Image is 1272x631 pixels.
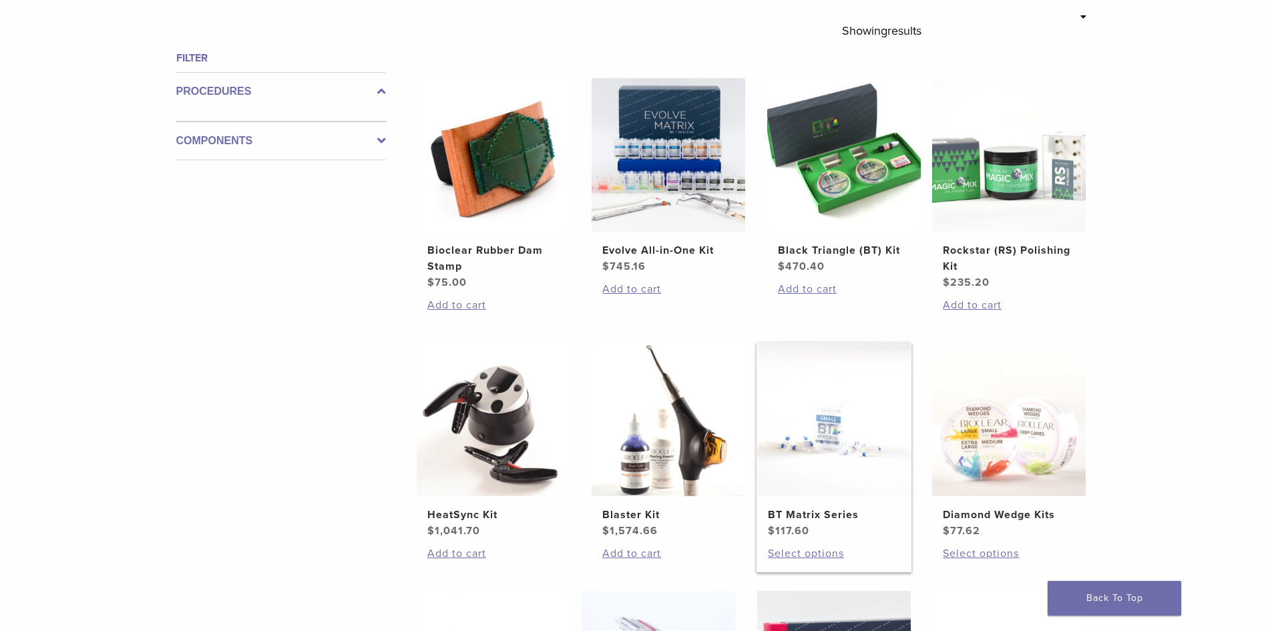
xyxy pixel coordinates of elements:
h2: Diamond Wedge Kits [943,507,1075,523]
img: BT Matrix Series [757,343,911,496]
label: Components [176,133,386,149]
a: Add to cart: “HeatSync Kit” [427,546,560,562]
img: HeatSync Kit [417,343,570,496]
bdi: 745.16 [602,260,646,273]
bdi: 77.62 [943,524,980,538]
h2: Blaster Kit [602,507,734,523]
a: Select options for “Diamond Wedge Kits” [943,546,1075,562]
img: Evolve All-in-One Kit [592,78,745,232]
a: Add to cart: “Evolve All-in-One Kit” [602,281,734,297]
span: $ [602,524,610,538]
a: Add to cart: “Bioclear Rubber Dam Stamp” [427,297,560,313]
p: Showing results [842,17,921,45]
h4: Filter [176,50,386,66]
img: Rockstar (RS) Polishing Kit [932,78,1086,232]
a: Back To Top [1048,581,1181,616]
a: Select options for “BT Matrix Series” [768,546,900,562]
span: $ [427,524,435,538]
a: Evolve All-in-One KitEvolve All-in-One Kit $745.16 [591,78,747,274]
bdi: 1,041.70 [427,524,480,538]
label: Procedures [176,83,386,99]
a: Add to cart: “Rockstar (RS) Polishing Kit” [943,297,1075,313]
a: BT Matrix SeriesBT Matrix Series $117.60 [757,343,912,539]
img: Diamond Wedge Kits [932,343,1086,496]
bdi: 235.20 [943,276,990,289]
a: Add to cart: “Blaster Kit” [602,546,734,562]
a: Black Triangle (BT) KitBlack Triangle (BT) Kit $470.40 [767,78,922,274]
img: Bioclear Rubber Dam Stamp [417,78,570,232]
span: $ [768,524,775,538]
a: Bioclear Rubber Dam StampBioclear Rubber Dam Stamp $75.00 [416,78,572,290]
a: Rockstar (RS) Polishing KitRockstar (RS) Polishing Kit $235.20 [931,78,1087,290]
bdi: 1,574.66 [602,524,658,538]
span: $ [778,260,785,273]
h2: Black Triangle (BT) Kit [778,242,910,258]
a: Blaster KitBlaster Kit $1,574.66 [591,343,747,539]
bdi: 75.00 [427,276,467,289]
span: $ [943,524,950,538]
a: HeatSync KitHeatSync Kit $1,041.70 [416,343,572,539]
h2: Bioclear Rubber Dam Stamp [427,242,560,274]
h2: Evolve All-in-One Kit [602,242,734,258]
span: $ [427,276,435,289]
a: Diamond Wedge KitsDiamond Wedge Kits $77.62 [931,343,1087,539]
span: $ [602,260,610,273]
img: Black Triangle (BT) Kit [767,78,921,232]
h2: Rockstar (RS) Polishing Kit [943,242,1075,274]
h2: HeatSync Kit [427,507,560,523]
bdi: 117.60 [768,524,809,538]
span: $ [943,276,950,289]
bdi: 470.40 [778,260,825,273]
a: Add to cart: “Black Triangle (BT) Kit” [778,281,910,297]
img: Blaster Kit [592,343,745,496]
h2: BT Matrix Series [768,507,900,523]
